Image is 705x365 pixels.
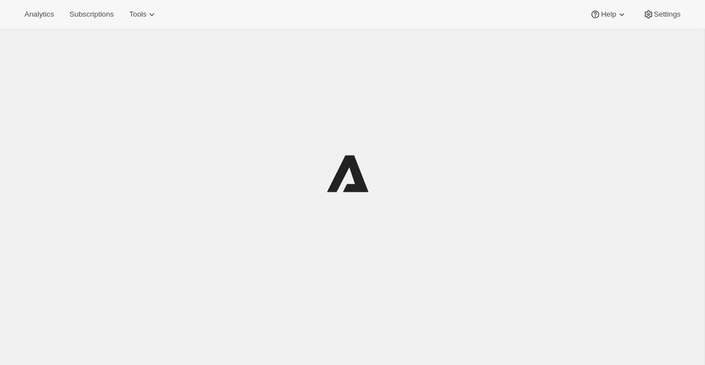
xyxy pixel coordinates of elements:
[654,10,681,19] span: Settings
[583,7,634,22] button: Help
[636,7,687,22] button: Settings
[18,7,60,22] button: Analytics
[69,10,114,19] span: Subscriptions
[601,10,616,19] span: Help
[24,10,54,19] span: Analytics
[63,7,120,22] button: Subscriptions
[129,10,146,19] span: Tools
[122,7,164,22] button: Tools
